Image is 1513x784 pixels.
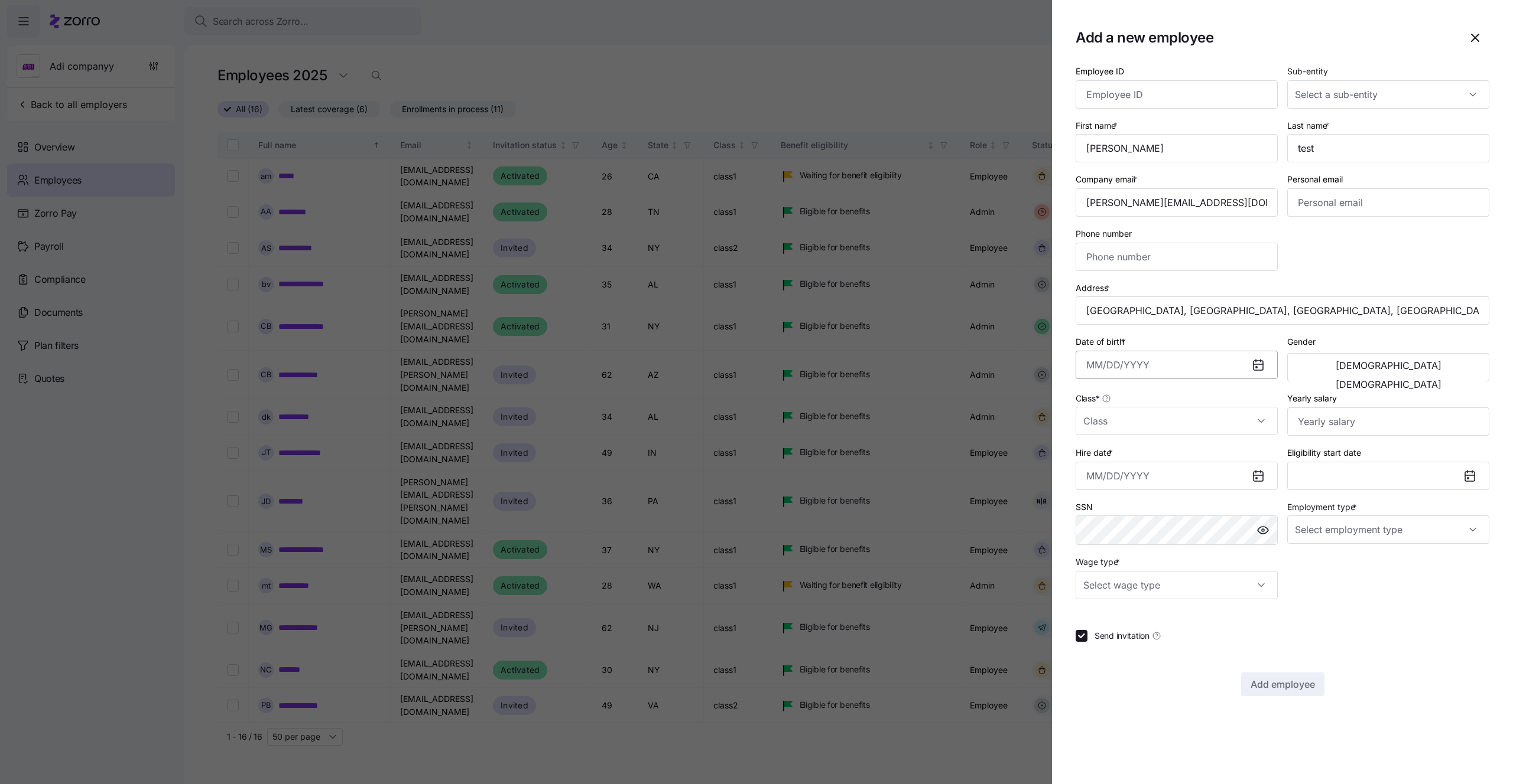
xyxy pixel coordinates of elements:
[1076,282,1112,295] label: Address
[1287,188,1489,217] input: Personal email
[1076,28,1452,47] h1: Add a new employee
[1287,515,1489,544] input: Select employment type
[1287,335,1316,348] label: Gender
[1241,672,1324,696] button: Add employee
[1076,243,1278,271] input: Phone number
[1287,134,1489,162] input: Last name
[1076,65,1124,78] label: Employee ID
[1287,392,1337,405] label: Yearly salary
[1336,380,1441,389] span: [DEMOGRAPHIC_DATA]
[1076,227,1132,240] label: Phone number
[1251,677,1315,691] span: Add employee
[1287,80,1489,109] input: Select a sub-entity
[1336,361,1441,370] span: [DEMOGRAPHIC_DATA]
[1287,446,1361,459] label: Eligibility start date
[1076,446,1115,459] label: Hire date
[1076,407,1278,435] input: Class
[1076,80,1278,109] input: Employee ID
[1076,571,1278,599] input: Select wage type
[1076,296,1489,325] input: Address
[1076,351,1278,379] input: MM/DD/YYYY
[1287,501,1359,514] label: Employment type
[1076,393,1099,404] span: Class *
[1287,407,1489,436] input: Yearly salary
[1095,630,1150,642] span: Send invitation
[1287,119,1332,132] label: Last name
[1287,173,1343,186] label: Personal email
[1076,335,1128,348] label: Date of birth
[1076,556,1122,569] label: Wage type
[1076,134,1278,162] input: First name
[1076,188,1278,217] input: Company email
[1076,462,1278,490] input: MM/DD/YYYY
[1287,65,1328,78] label: Sub-entity
[1076,119,1120,132] label: First name
[1076,501,1093,514] label: SSN
[1076,173,1139,186] label: Company email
